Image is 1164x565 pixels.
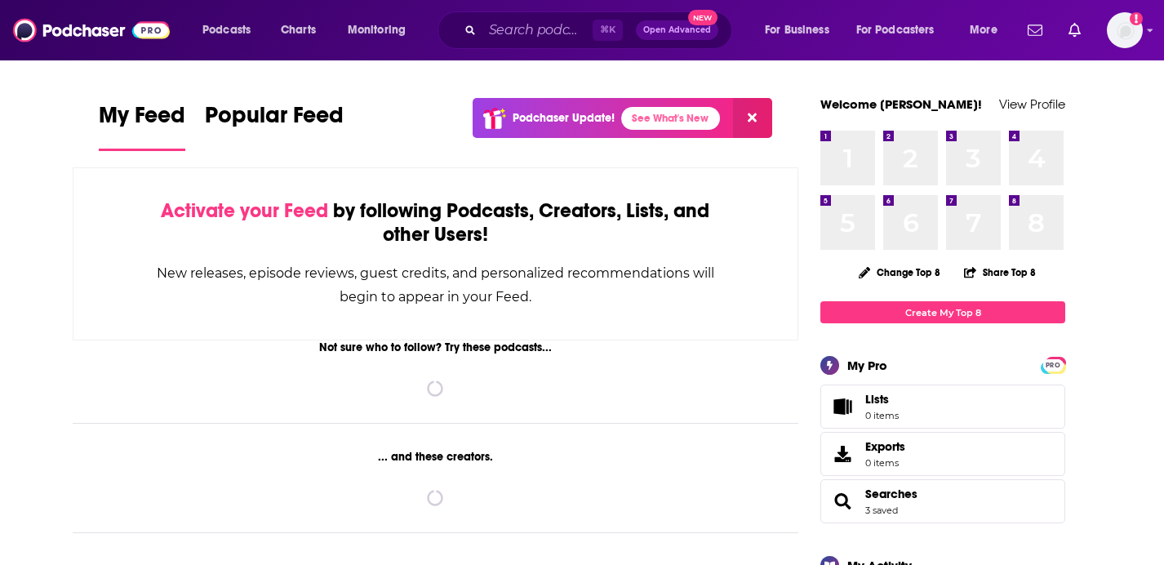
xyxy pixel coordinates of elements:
span: 0 items [865,410,899,421]
span: Popular Feed [205,101,344,139]
a: Welcome [PERSON_NAME]! [820,96,982,112]
a: Show notifications dropdown [1062,16,1087,44]
span: Lists [865,392,889,407]
a: Show notifications dropdown [1021,16,1049,44]
span: Monitoring [348,19,406,42]
span: Exports [826,443,859,465]
span: For Podcasters [856,19,935,42]
span: Exports [865,439,905,454]
div: My Pro [847,358,887,373]
div: New releases, episode reviews, guest credits, and personalized recommendations will begin to appe... [155,261,716,309]
button: open menu [846,17,958,43]
span: Activate your Feed [161,198,328,223]
span: PRO [1043,359,1063,371]
span: Lists [865,392,899,407]
a: Lists [820,385,1065,429]
button: open menu [191,17,272,43]
a: See What's New [621,107,720,130]
span: New [688,10,718,25]
a: PRO [1043,358,1063,371]
div: by following Podcasts, Creators, Lists, and other Users! [155,199,716,247]
input: Search podcasts, credits, & more... [482,17,593,43]
span: Charts [281,19,316,42]
svg: Add a profile image [1130,12,1143,25]
a: 3 saved [865,505,898,516]
a: Charts [270,17,326,43]
span: 0 items [865,457,905,469]
span: Lists [826,395,859,418]
span: More [970,19,997,42]
button: Change Top 8 [849,262,950,282]
p: Podchaser Update! [513,111,615,125]
img: Podchaser - Follow, Share and Rate Podcasts [13,15,170,46]
a: View Profile [999,96,1065,112]
div: Search podcasts, credits, & more... [453,11,748,49]
a: Exports [820,432,1065,476]
button: open menu [336,17,427,43]
a: Popular Feed [205,101,344,151]
span: My Feed [99,101,185,139]
button: Show profile menu [1107,12,1143,48]
span: Searches [820,479,1065,523]
span: ⌘ K [593,20,623,41]
button: Share Top 8 [963,256,1037,288]
button: open menu [958,17,1018,43]
a: My Feed [99,101,185,151]
div: Not sure who to follow? Try these podcasts... [73,340,798,354]
div: ... and these creators. [73,450,798,464]
span: Logged in as raevotta [1107,12,1143,48]
span: Open Advanced [643,26,711,34]
span: Podcasts [202,19,251,42]
a: Searches [865,487,917,501]
a: Create My Top 8 [820,301,1065,323]
button: open menu [753,17,850,43]
button: Open AdvancedNew [636,20,718,40]
a: Searches [826,490,859,513]
span: For Business [765,19,829,42]
img: User Profile [1107,12,1143,48]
